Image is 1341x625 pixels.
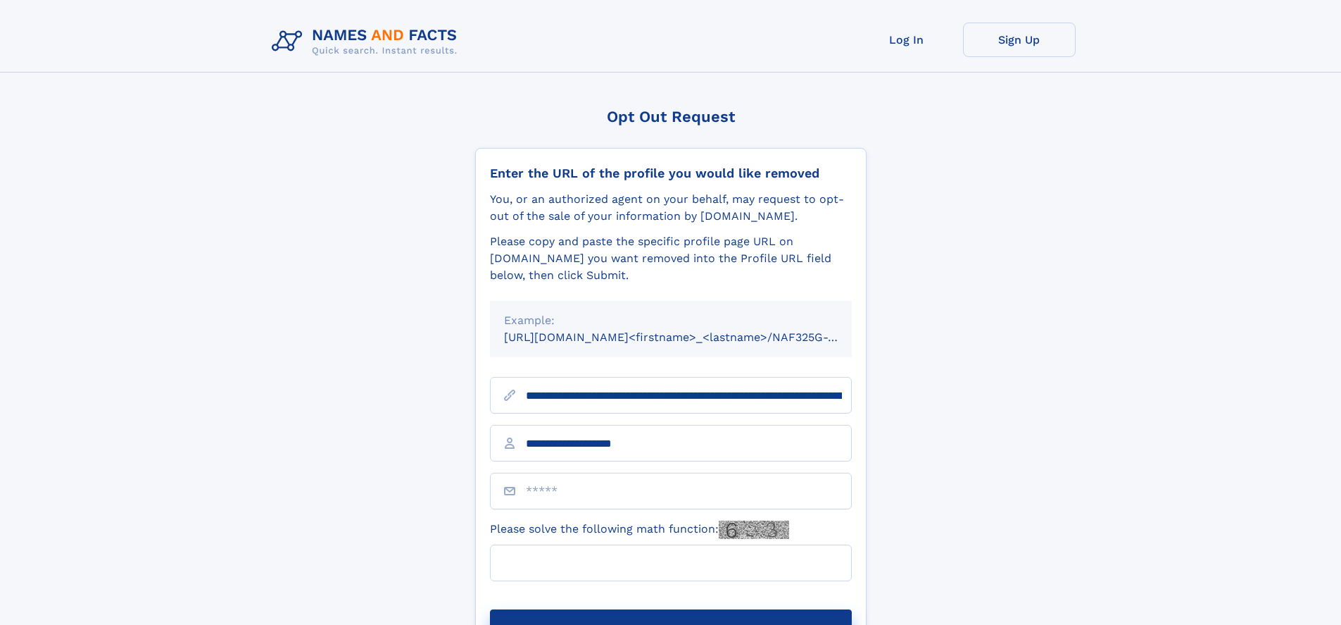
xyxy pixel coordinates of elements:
[850,23,963,57] a: Log In
[504,330,879,344] small: [URL][DOMAIN_NAME]<firstname>_<lastname>/NAF325G-xxxxxxxx
[490,166,852,181] div: Enter the URL of the profile you would like removed
[490,191,852,225] div: You, or an authorized agent on your behalf, may request to opt-out of the sale of your informatio...
[963,23,1076,57] a: Sign Up
[266,23,469,61] img: Logo Names and Facts
[475,108,867,125] div: Opt Out Request
[504,312,838,329] div: Example:
[490,233,852,284] div: Please copy and paste the specific profile page URL on [DOMAIN_NAME] you want removed into the Pr...
[490,521,789,539] label: Please solve the following math function:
